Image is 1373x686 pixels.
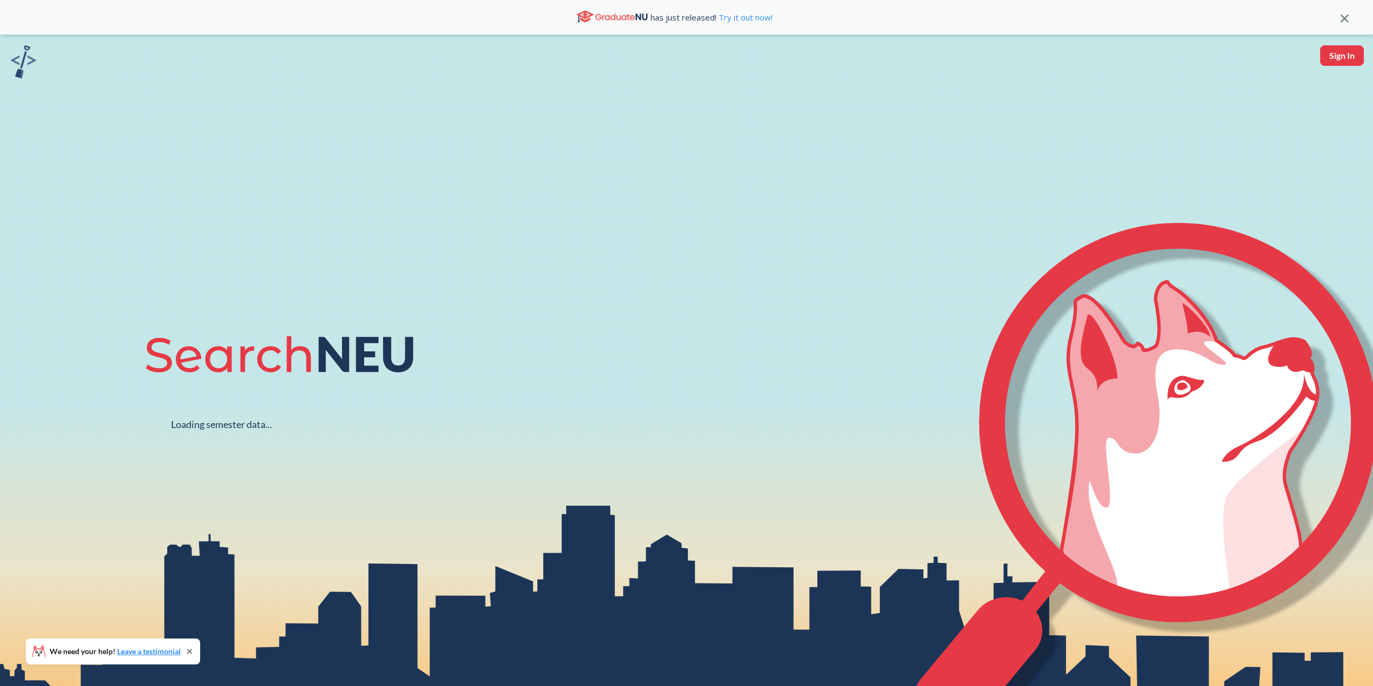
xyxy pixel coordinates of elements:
a: Try it out now! [716,12,773,23]
img: sandbox logo [11,45,36,78]
a: sandbox logo [11,45,36,81]
span: has just released! [651,11,773,23]
div: Loading semester data... [171,418,272,431]
span: We need your help! [50,648,181,655]
a: Leave a testimonial [117,647,181,656]
button: Sign In [1320,45,1364,66]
